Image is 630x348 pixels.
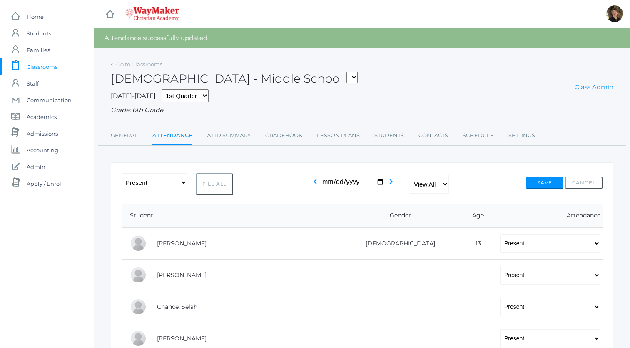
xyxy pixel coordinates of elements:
[152,127,192,145] a: Attendance
[94,28,630,48] div: Attendance successfully updated.
[111,72,358,85] h2: [DEMOGRAPHIC_DATA] - Middle School
[337,227,458,259] td: [DEMOGRAPHIC_DATA]
[565,177,603,189] button: Cancel
[526,177,563,189] button: Save
[458,204,492,228] th: Age
[386,180,396,188] a: chevron_right
[374,127,404,144] a: Students
[122,204,337,228] th: Student
[130,235,147,252] div: Josey Baker
[492,204,603,228] th: Attendance
[337,204,458,228] th: Gender
[606,5,623,22] div: Dianna Renz
[27,175,63,192] span: Apply / Enroll
[463,127,494,144] a: Schedule
[116,61,162,68] a: Go to Classrooms
[111,106,613,115] div: Grade: 6th Grade
[207,127,251,144] a: Attd Summary
[27,42,50,58] span: Families
[458,227,492,259] td: 13
[157,240,207,247] a: [PERSON_NAME]
[418,127,448,144] a: Contacts
[27,92,72,108] span: Communication
[196,173,233,195] button: Fill All
[27,75,39,92] span: Staff
[157,271,207,279] a: [PERSON_NAME]
[575,83,613,91] a: Class Admin
[130,298,147,315] div: Selah Chance
[27,159,45,175] span: Admin
[125,7,179,21] img: 4_waymaker-logo-stack-white.png
[310,180,320,188] a: chevron_left
[157,303,197,310] a: Chance, Selah
[27,58,57,75] span: Classrooms
[27,125,58,142] span: Admissions
[317,127,360,144] a: Lesson Plans
[111,92,156,100] span: [DATE]-[DATE]
[130,330,147,347] div: Levi Erner
[310,177,320,187] i: chevron_left
[265,127,302,144] a: Gradebook
[27,8,44,25] span: Home
[27,25,51,42] span: Students
[157,335,207,342] a: [PERSON_NAME]
[386,177,396,187] i: chevron_right
[27,142,58,159] span: Accounting
[130,267,147,283] div: Gabby Brozek
[27,108,57,125] span: Academics
[111,127,138,144] a: General
[508,127,535,144] a: Settings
